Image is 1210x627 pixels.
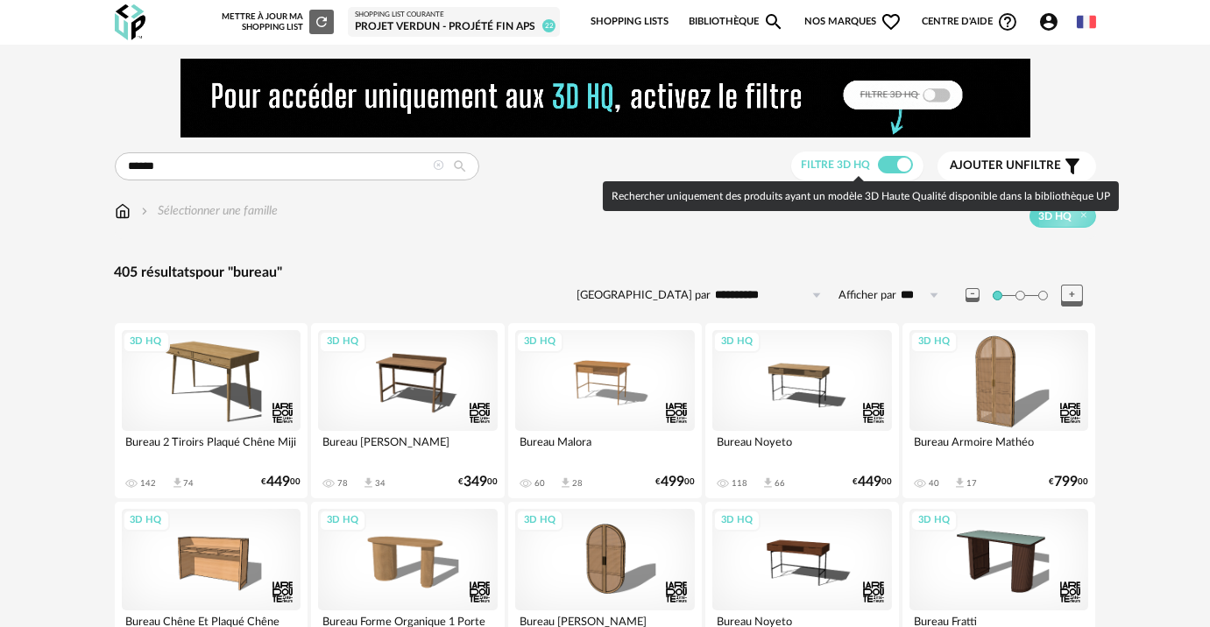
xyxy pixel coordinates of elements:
div: 3D HQ [123,510,170,532]
img: svg+xml;base64,PHN2ZyB3aWR0aD0iMTYiIGhlaWdodD0iMTYiIHZpZXdCb3g9IjAgMCAxNiAxNiIgZmlsbD0ibm9uZSIgeG... [138,202,152,220]
span: Ajouter un [951,159,1024,172]
span: 22 [542,19,555,32]
div: Bureau 2 Tiroirs Plaqué Chêne Miji [122,431,301,466]
span: Filtre 3D HQ [802,159,871,170]
img: svg+xml;base64,PHN2ZyB3aWR0aD0iMTYiIGhlaWdodD0iMTciIHZpZXdCb3g9IjAgMCAxNiAxNyIgZmlsbD0ibm9uZSIgeG... [115,202,131,220]
div: Bureau Noyeto [712,431,892,466]
div: 60 [534,478,545,489]
div: 118 [732,478,747,489]
span: 499 [661,476,684,488]
div: Bureau Armoire Mathéo [909,431,1089,466]
span: 449 [266,476,290,488]
img: fr [1077,12,1096,32]
div: 34 [375,478,386,489]
span: 349 [463,476,487,488]
div: Mettre à jour ma Shopping List [222,10,334,34]
a: 3D HQ Bureau 2 Tiroirs Plaqué Chêne Miji 142 Download icon 74 €44900 [115,323,308,498]
span: Download icon [559,476,572,490]
span: Centre d'aideHelp Circle Outline icon [922,11,1019,32]
a: Shopping List courante Projet Verdun - Projété Fin APS 22 [355,11,553,33]
span: Help Circle Outline icon [997,11,1018,32]
span: Account Circle icon [1038,11,1059,32]
div: Bureau [PERSON_NAME] [318,431,498,466]
span: Magnify icon [763,11,784,32]
label: Afficher par [839,288,897,303]
span: Download icon [171,476,184,490]
div: Bureau Malora [515,431,695,466]
span: Refresh icon [314,18,329,26]
div: € 00 [261,476,301,488]
img: NEW%20NEW%20HQ%20NEW_V1.gif [180,59,1030,137]
div: 3D HQ [713,331,761,353]
img: OXP [115,4,145,40]
div: Projet Verdun - Projété Fin APS [355,20,553,34]
span: Nos marques [804,4,902,40]
span: Heart Outline icon [881,11,902,32]
span: Download icon [953,476,966,490]
div: € 00 [1049,476,1088,488]
div: 405 résultats [115,264,1096,282]
div: € 00 [853,476,892,488]
span: Account Circle icon [1038,11,1067,32]
div: 3D HQ [910,510,958,532]
span: Download icon [362,476,375,490]
a: 3D HQ Bureau Malora 60 Download icon 28 €49900 [508,323,702,498]
div: 74 [184,478,195,489]
a: 3D HQ Bureau Noyeto 118 Download icon 66 €44900 [705,323,899,498]
span: 799 [1054,476,1078,488]
div: Shopping List courante [355,11,553,19]
div: 3D HQ [123,331,170,353]
a: 3D HQ Bureau [PERSON_NAME] 78 Download icon 34 €34900 [311,323,505,498]
div: 66 [775,478,785,489]
a: Shopping Lists [591,4,669,40]
div: 40 [929,478,939,489]
div: € 00 [655,476,695,488]
a: 3D HQ Bureau Armoire Mathéo 40 Download icon 17 €79900 [902,323,1096,498]
span: 3D HQ [1039,209,1072,223]
span: filtre [951,159,1062,173]
button: Ajouter unfiltre Filter icon [938,151,1096,181]
div: 3D HQ [910,331,958,353]
div: 3D HQ [516,331,563,353]
div: 142 [141,478,157,489]
div: 3D HQ [319,331,366,353]
div: 3D HQ [516,510,563,532]
div: 3D HQ [319,510,366,532]
div: 3D HQ [713,510,761,532]
div: 78 [337,478,348,489]
div: Sélectionner une famille [138,202,279,220]
span: Filter icon [1062,156,1083,177]
div: € 00 [458,476,498,488]
span: Download icon [761,476,775,490]
div: 28 [572,478,583,489]
label: [GEOGRAPHIC_DATA] par [577,288,711,303]
span: 449 [858,476,881,488]
span: pour "bureau" [196,265,283,279]
div: 17 [966,478,977,489]
a: BibliothèqueMagnify icon [689,4,785,40]
div: Rechercher uniquement des produits ayant un modèle 3D Haute Qualité disponible dans la bibliothèq... [603,181,1119,211]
